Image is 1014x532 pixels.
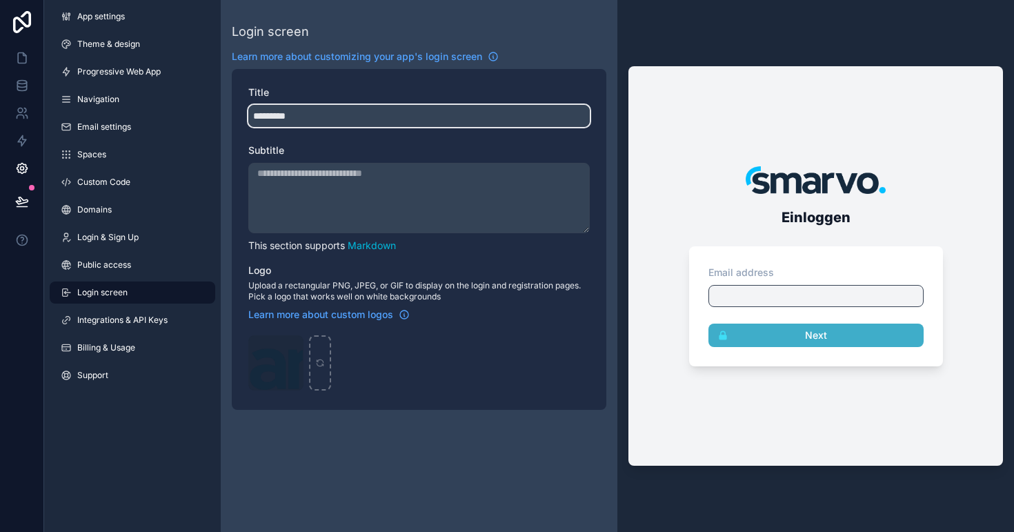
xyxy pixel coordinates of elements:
label: Email address [708,266,774,279]
span: Integrations & API Keys [77,315,168,326]
a: Learn more about custom logos [248,308,410,322]
span: Billing & Usage [77,342,135,353]
span: Theme & design [77,39,140,50]
a: Login & Sign Up [50,226,215,248]
a: Spaces [50,144,215,166]
a: Public access [50,254,215,276]
a: Markdown [348,239,396,251]
span: Upload a rectangular PNG, JPEG, or GIF to display on the login and registration pages. Pick a log... [248,280,590,302]
span: App settings [77,11,125,22]
span: Public access [77,259,131,270]
a: Learn more about customizing your app's login screen [232,50,499,63]
span: Domains [77,204,112,215]
span: Navigation [77,94,119,105]
span: This section supports [248,239,345,251]
span: Support [77,370,108,381]
h2: Einloggen [684,205,948,230]
span: Login & Sign Up [77,232,139,243]
span: Email settings [77,121,131,132]
a: Billing & Usage [50,337,215,359]
span: Custom Code [77,177,130,188]
a: Navigation [50,88,215,110]
a: Domains [50,199,215,221]
a: Integrations & API Keys [50,309,215,331]
a: Support [50,364,215,386]
span: Learn more about customizing your app's login screen [232,50,482,63]
a: App settings [50,6,215,28]
a: Login screen [50,282,215,304]
img: logo [746,166,886,194]
span: Learn more about custom logos [248,308,393,322]
span: Login screen [77,287,128,298]
a: Email settings [50,116,215,138]
span: Progressive Web App [77,66,161,77]
a: Progressive Web App [50,61,215,83]
div: Login screen [232,22,309,41]
a: Theme & design [50,33,215,55]
button: Next [708,324,924,347]
a: Custom Code [50,171,215,193]
span: Spaces [77,149,106,160]
span: Logo [248,264,271,276]
span: Title [248,86,269,98]
span: Subtitle [248,144,284,156]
